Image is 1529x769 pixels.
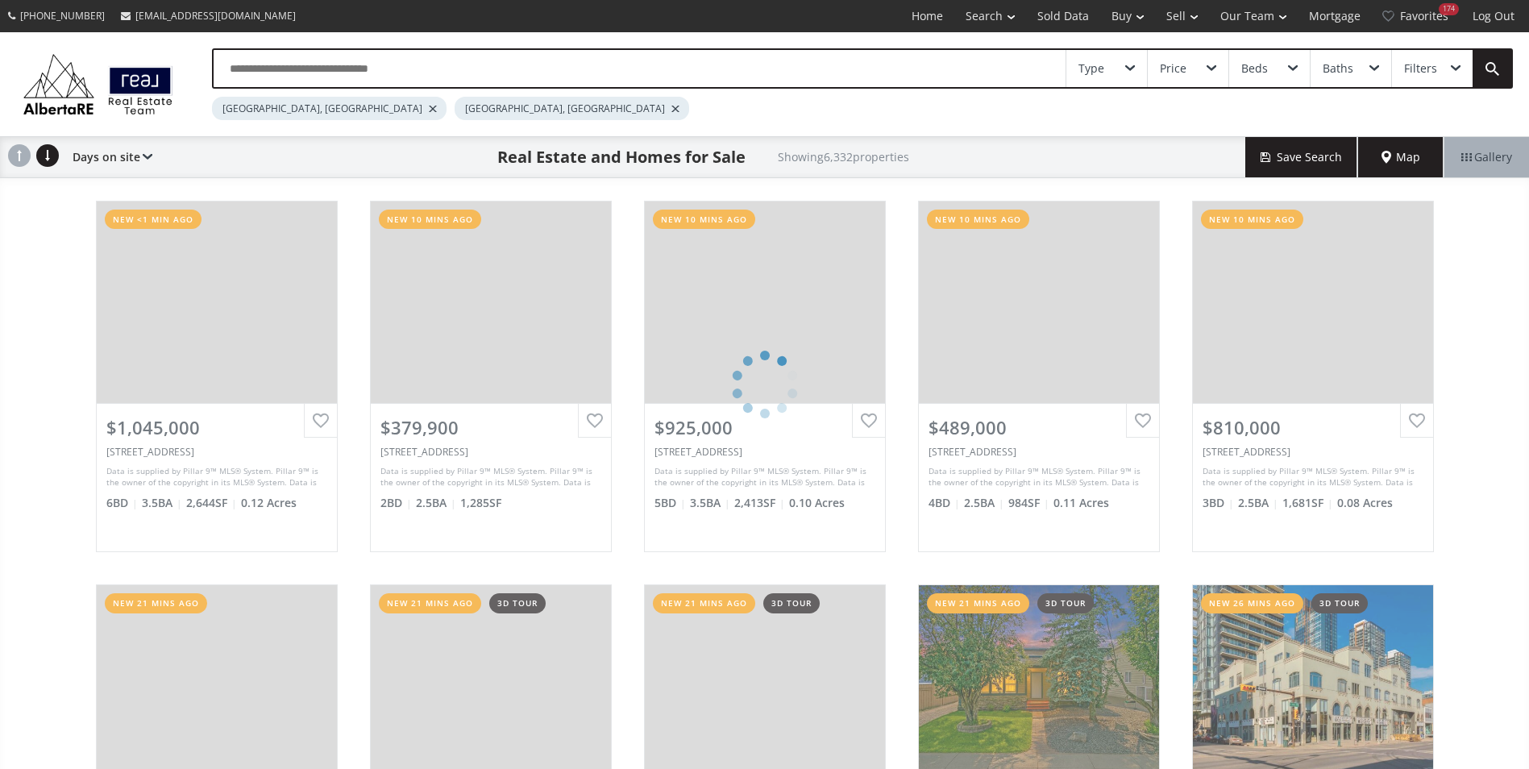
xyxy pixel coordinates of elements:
div: Days on site [64,137,152,177]
div: Price [1160,63,1186,74]
span: Map [1382,149,1420,165]
div: [GEOGRAPHIC_DATA], [GEOGRAPHIC_DATA] [455,97,689,120]
img: Logo [16,50,180,118]
a: [EMAIL_ADDRESS][DOMAIN_NAME] [113,1,304,31]
span: [EMAIL_ADDRESS][DOMAIN_NAME] [135,9,296,23]
button: Save Search [1245,137,1358,177]
span: [PHONE_NUMBER] [20,9,105,23]
h2: Showing 6,332 properties [778,151,909,163]
div: Map [1358,137,1444,177]
div: Filters [1404,63,1437,74]
span: Gallery [1461,149,1512,165]
div: 174 [1439,3,1459,15]
h1: Real Estate and Homes for Sale [497,146,746,168]
div: Gallery [1444,137,1529,177]
div: [GEOGRAPHIC_DATA], [GEOGRAPHIC_DATA] [212,97,447,120]
div: Baths [1323,63,1353,74]
div: Beds [1241,63,1268,74]
div: Type [1078,63,1104,74]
